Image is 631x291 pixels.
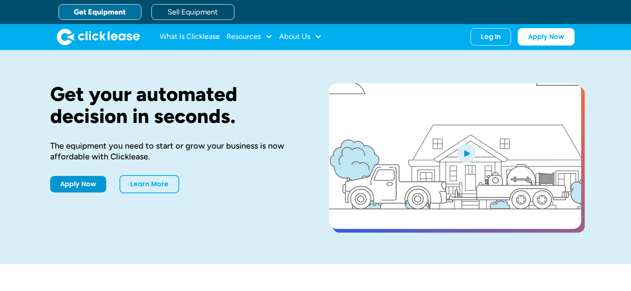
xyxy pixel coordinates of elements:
img: Blue play button logo on a light blue circular background [455,142,478,165]
a: home [57,29,140,45]
div: Resources [227,29,273,45]
a: What Is Clicklease [160,29,220,45]
a: Apply Now [50,176,106,192]
div: About Us [279,29,322,45]
a: Apply Now [518,28,575,46]
a: Learn More [119,175,179,193]
a: open lightbox [329,83,581,229]
a: Get Equipment [58,4,141,20]
div: Log In [481,33,501,41]
a: Sell Equipment [151,4,234,20]
h1: Get your automated decision in seconds. [50,83,302,127]
img: Clicklease logo [57,29,140,45]
div: The equipment you need to start or grow your business is now affordable with Clicklease. [50,140,302,162]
